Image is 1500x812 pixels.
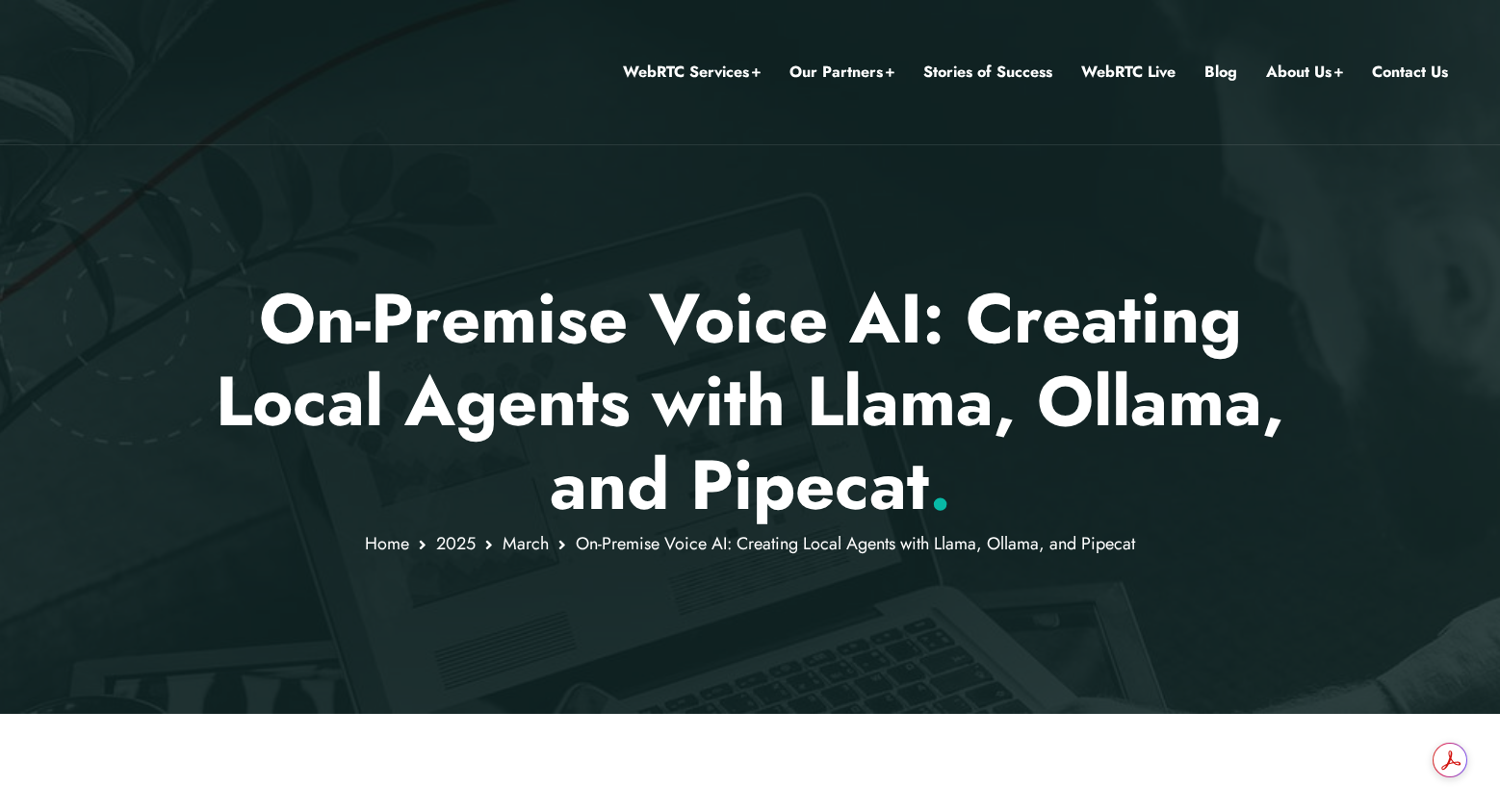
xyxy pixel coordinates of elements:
[1372,60,1448,85] a: Contact Us
[365,531,409,556] a: Home
[187,277,1314,526] p: On-Premise Voice AI: Creating Local Agents with Llama, Ollama, and Pipecat
[576,531,1135,556] span: On-Premise Voice AI: Creating Local Agents with Llama, Ollama, and Pipecat
[623,60,761,85] a: WebRTC Services
[503,531,549,556] a: March
[1081,60,1176,85] a: WebRTC Live
[929,435,951,535] span: .
[436,531,476,556] a: 2025
[1266,60,1343,85] a: About Us
[789,60,894,85] a: Our Partners
[923,60,1052,85] a: Stories of Success
[1204,60,1237,85] a: Blog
